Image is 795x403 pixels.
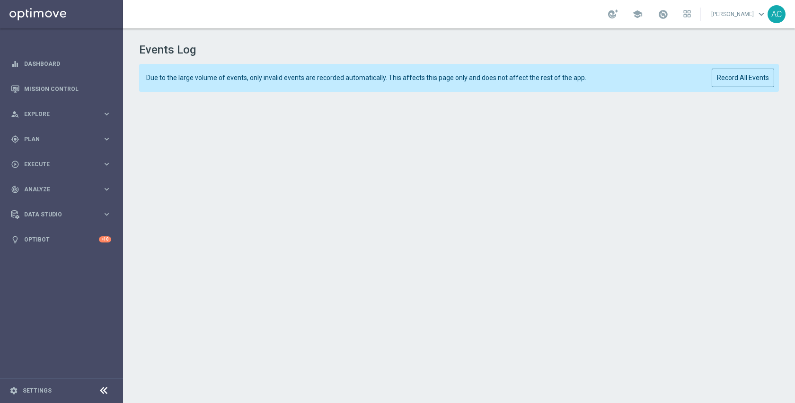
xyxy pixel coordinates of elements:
[102,185,111,194] i: keyboard_arrow_right
[756,9,767,19] span: keyboard_arrow_down
[10,135,112,143] button: gps_fixed Plan keyboard_arrow_right
[9,386,18,395] i: settings
[11,185,19,194] i: track_changes
[11,110,102,118] div: Explore
[11,135,19,143] i: gps_fixed
[11,160,102,169] div: Execute
[24,227,99,252] a: Optibot
[11,160,19,169] i: play_circle_outline
[24,51,111,76] a: Dashboard
[10,85,112,93] button: Mission Control
[10,236,112,243] button: lightbulb Optibot +10
[10,211,112,218] button: Data Studio keyboard_arrow_right
[11,235,19,244] i: lightbulb
[712,69,774,87] button: Record All Events
[23,388,52,394] a: Settings
[24,136,102,142] span: Plan
[11,185,102,194] div: Analyze
[11,51,111,76] div: Dashboard
[10,60,112,68] button: equalizer Dashboard
[139,43,779,57] h1: Events Log
[102,210,111,219] i: keyboard_arrow_right
[11,135,102,143] div: Plan
[146,74,700,82] span: Due to the large volume of events, only invalid events are recorded automatically. This affects t...
[102,134,111,143] i: keyboard_arrow_right
[24,76,111,101] a: Mission Control
[11,227,111,252] div: Optibot
[24,212,102,217] span: Data Studio
[24,187,102,192] span: Analyze
[10,110,112,118] button: person_search Explore keyboard_arrow_right
[102,160,111,169] i: keyboard_arrow_right
[11,60,19,68] i: equalizer
[24,161,102,167] span: Execute
[10,186,112,193] button: track_changes Analyze keyboard_arrow_right
[710,7,768,21] a: [PERSON_NAME]keyboard_arrow_down
[768,5,786,23] div: AC
[102,109,111,118] i: keyboard_arrow_right
[11,76,111,101] div: Mission Control
[24,111,102,117] span: Explore
[99,236,111,242] div: +10
[632,9,643,19] span: school
[10,161,112,168] button: play_circle_outline Execute keyboard_arrow_right
[11,110,19,118] i: person_search
[11,210,102,219] div: Data Studio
